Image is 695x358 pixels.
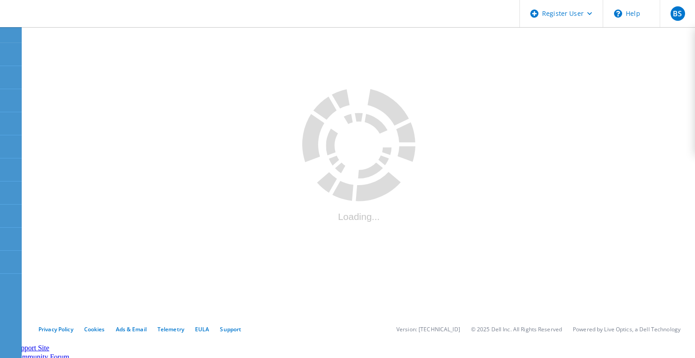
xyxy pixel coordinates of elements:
a: EULA [195,325,209,333]
a: Support [220,325,241,333]
a: Telemetry [157,325,184,333]
a: Support Site [13,344,49,352]
li: © 2025 Dell Inc. All Rights Reserved [471,325,562,333]
div: Loading... [302,211,415,222]
a: Privacy Policy [38,325,73,333]
a: Ads & Email [116,325,147,333]
a: Cookies [84,325,105,333]
a: Live Optics Dashboard [9,18,106,25]
svg: \n [614,10,622,18]
li: Version: [TECHNICAL_ID] [396,325,460,333]
li: Powered by Live Optics, a Dell Technology [573,325,681,333]
span: BS [673,10,682,17]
